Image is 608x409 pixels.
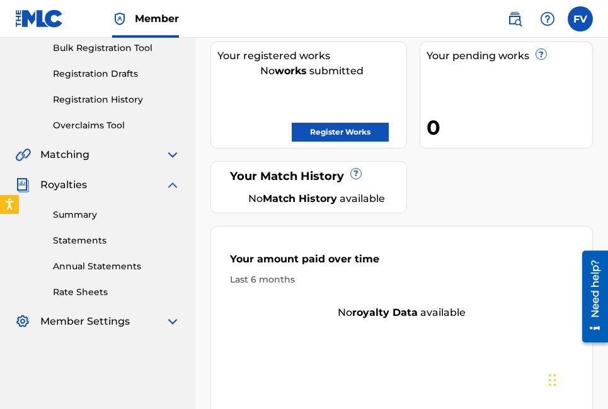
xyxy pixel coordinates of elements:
[53,67,180,81] a: Registration Drafts
[40,177,87,193] span: Royalties
[427,48,592,64] div: Your pending works
[15,177,30,193] img: Royalties
[549,361,556,399] div: Arrastrar
[40,147,89,162] span: Matching
[15,9,64,28] img: MLC Logo
[53,119,180,132] a: Overclaims Tool
[53,42,180,55] a: Bulk Registration Tool
[165,147,180,162] img: expand
[545,349,608,409] div: Widget de chat
[243,191,391,206] div: No available
[292,123,389,142] a: Register Works
[53,234,180,247] a: Statements
[230,252,573,273] div: Your amount paid over time
[536,49,546,59] span: ?
[502,6,527,31] a: Public Search
[165,177,180,193] img: expand
[40,314,130,329] span: Member Settings
[351,169,361,179] span: ?
[535,6,560,31] div: Help
[53,286,180,299] a: Rate Sheets
[53,93,180,106] a: Registration History
[540,11,555,26] img: help
[545,349,608,409] iframe: Chat Widget
[427,113,592,142] div: 0
[352,306,418,318] strong: royalty data
[112,11,127,26] img: Top Rightsholder
[230,273,573,286] div: Last 6 months
[53,208,180,221] a: Summary
[211,305,592,320] div: No available
[275,65,307,77] strong: works
[15,147,31,162] img: Matching
[15,314,30,329] img: Member Settings
[135,11,179,26] span: Member
[568,6,593,31] div: User Menu
[217,64,406,79] div: No submitted
[263,193,337,204] strong: Match History
[53,260,180,273] a: Annual Statements
[217,48,406,64] div: Your registered works
[573,246,608,347] iframe: Resource Center
[165,314,180,329] img: expand
[507,11,522,26] img: search
[227,168,391,185] div: Your Match History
